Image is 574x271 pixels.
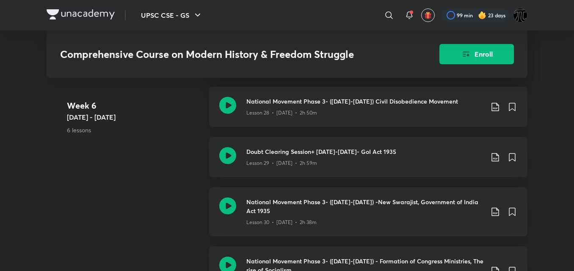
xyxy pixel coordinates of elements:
[424,11,432,19] img: avatar
[246,219,317,226] p: Lesson 30 • [DATE] • 2h 38m
[67,99,202,112] h4: Week 6
[60,48,392,60] h3: Comprehensive Course on Modern History & Freedom Struggle
[209,87,527,137] a: National Movement Phase 3- ([DATE]-[DATE]) Civil Disobedience MovementLesson 28 • [DATE] • 2h 50m
[209,137,527,187] a: Doubt Clearing Session+ [DATE]-[DATE]- GoI Act 1935Lesson 29 • [DATE] • 2h 59m
[47,9,115,19] img: Company Logo
[209,187,527,246] a: National Movement Phase 3- ([DATE]-[DATE]) -New Swarajist, Government of India Act 1935Lesson 30 ...
[246,159,317,167] p: Lesson 29 • [DATE] • 2h 59m
[246,109,317,117] p: Lesson 28 • [DATE] • 2h 50m
[421,8,435,22] button: avatar
[439,44,514,64] button: Enroll
[67,126,202,134] p: 6 lessons
[513,8,527,22] img: Watcher
[246,97,483,106] h3: National Movement Phase 3- ([DATE]-[DATE]) Civil Disobedience Movement
[67,112,202,122] h5: [DATE] - [DATE]
[47,9,115,22] a: Company Logo
[136,7,208,24] button: UPSC CSE - GS
[246,147,483,156] h3: Doubt Clearing Session+ [DATE]-[DATE]- GoI Act 1935
[246,197,483,215] h3: National Movement Phase 3- ([DATE]-[DATE]) -New Swarajist, Government of India Act 1935
[478,11,486,19] img: streak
